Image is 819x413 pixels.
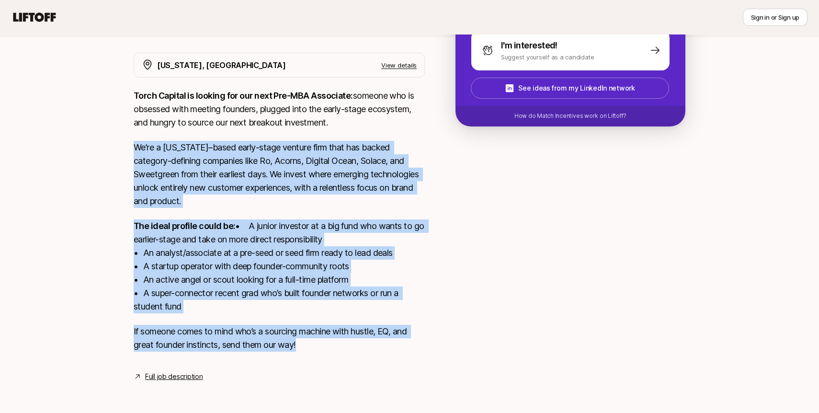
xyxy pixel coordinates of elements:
p: someone who is obsessed with meeting founders, plugged into the early-stage ecosystem, and hungry... [134,89,425,129]
p: Suggest yourself as a candidate [501,52,594,62]
strong: The ideal profile could be: [134,221,235,231]
p: We’re a [US_STATE]–based early-stage venture firm that has backed category-defining companies lik... [134,141,425,208]
button: Sign in or Sign up [743,9,808,26]
strong: Torch Capital is looking for our next Pre-MBA Associate: [134,91,353,101]
p: View details [381,60,417,70]
p: I'm interested! [501,39,557,52]
p: • A junior investor at a big fund who wants to go earlier-stage and take on more direct responsib... [134,219,425,313]
p: If someone comes to mind who’s a sourcing machine with hustle, EQ, and great founder instincts, s... [134,325,425,352]
a: Full job description [145,371,203,382]
p: [US_STATE], [GEOGRAPHIC_DATA] [157,59,286,71]
button: See ideas from my LinkedIn network [471,78,669,99]
p: How do Match Incentives work on Liftoff? [514,112,626,120]
p: See ideas from my LinkedIn network [518,82,635,94]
